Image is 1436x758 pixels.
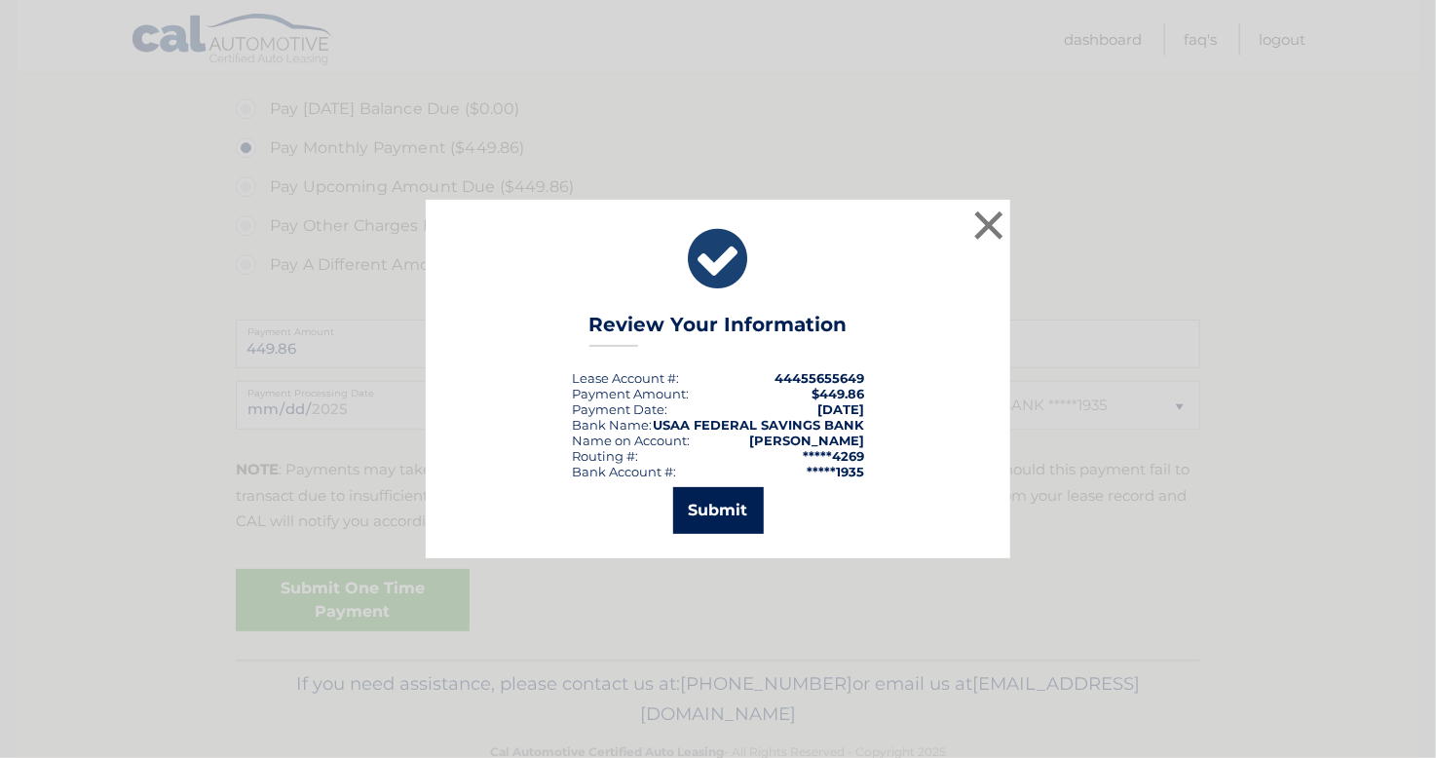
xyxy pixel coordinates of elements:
strong: 44455655649 [775,370,864,386]
div: Routing #: [572,448,638,464]
strong: USAA FEDERAL SAVINGS BANK [653,417,864,433]
button: × [969,206,1008,245]
strong: [PERSON_NAME] [749,433,864,448]
div: Payment Amount: [572,386,689,401]
button: Submit [673,487,764,534]
span: $449.86 [812,386,864,401]
div: Bank Name: [572,417,652,433]
div: Lease Account #: [572,370,679,386]
span: [DATE] [817,401,864,417]
div: Bank Account #: [572,464,676,479]
div: : [572,401,667,417]
span: Payment Date [572,401,664,417]
div: Name on Account: [572,433,690,448]
h3: Review Your Information [589,313,848,347]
